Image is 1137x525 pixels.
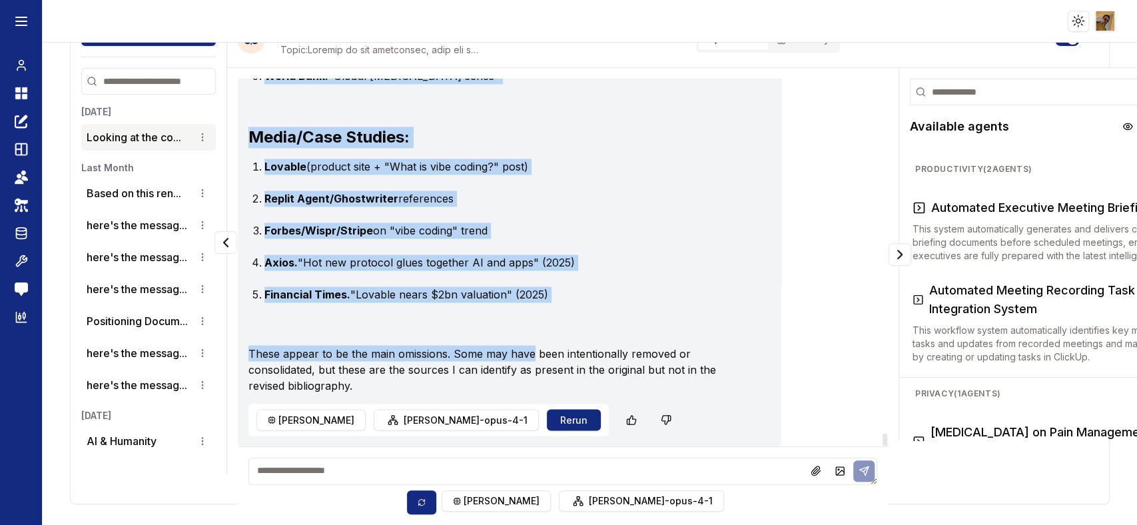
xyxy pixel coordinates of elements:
[407,490,436,514] button: Sync model selection with the edit page
[256,409,366,430] button: [PERSON_NAME]
[87,249,187,265] button: here's the messag...
[264,159,744,175] li: (product site + "What is vibe coding?" post)
[194,281,210,297] button: Conversation options
[264,191,744,207] li: references
[194,129,210,145] button: Conversation options
[87,281,187,297] button: here's the messag...
[464,494,540,508] span: [PERSON_NAME]
[404,413,528,426] span: [PERSON_NAME]-opus-4-1
[264,288,350,301] strong: Financial Times.
[264,192,398,205] strong: Replit Agent/Ghostwriter
[81,409,216,422] h3: [DATE]
[214,231,237,254] button: Collapse panel
[81,161,216,175] h3: Last Month
[87,185,181,201] button: Based on this ren...
[87,129,181,145] button: Looking at the co...
[889,243,911,266] button: Collapse panel
[248,127,744,148] h3: Media/Case Studies:
[194,377,210,393] button: Conversation options
[264,255,744,270] li: "Hot new protocol glues together AI and apps" (2025)
[194,313,210,329] button: Conversation options
[194,185,210,201] button: Conversation options
[87,433,157,449] p: AI & Humanity
[374,409,539,430] button: [PERSON_NAME]-opus-4-1
[264,223,744,239] li: on "vibe coding" trend
[194,217,210,233] button: Conversation options
[264,286,744,302] li: "Lovable nears $2bn valuation" (2025)
[87,313,188,329] button: Positioning Docum...
[547,409,601,430] button: Rerun
[278,413,354,426] span: [PERSON_NAME]
[264,224,373,237] strong: Forbes/Wispr/Stripe
[910,117,1009,136] h2: Available agents
[87,217,187,233] button: here's the messag...
[87,345,187,361] button: here's the messag...
[194,249,210,265] button: Conversation options
[442,490,551,512] button: [PERSON_NAME]
[248,345,744,393] p: These appear to be the main omissions. Some may have been intentionally removed or consolidated, ...
[264,160,306,173] strong: Lovable
[589,494,713,508] span: [PERSON_NAME]-opus-4-1
[280,43,480,57] span: Looking at the comparison, here are the sources that appear in the original bibliography but are ...
[15,282,28,296] img: feedback
[559,490,724,512] button: [PERSON_NAME]-opus-4-1
[87,377,187,393] button: here's the messag...
[194,433,210,449] button: Conversation options
[194,345,210,361] button: Conversation options
[264,256,298,269] strong: Axios.
[1096,11,1115,31] img: ACg8ocL-AA-IH69TDmxqebRqtuhIZVeiBSj8Y3qWulHXpMwmB02j8Yx_cw=s96-c
[81,105,216,119] h3: [DATE]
